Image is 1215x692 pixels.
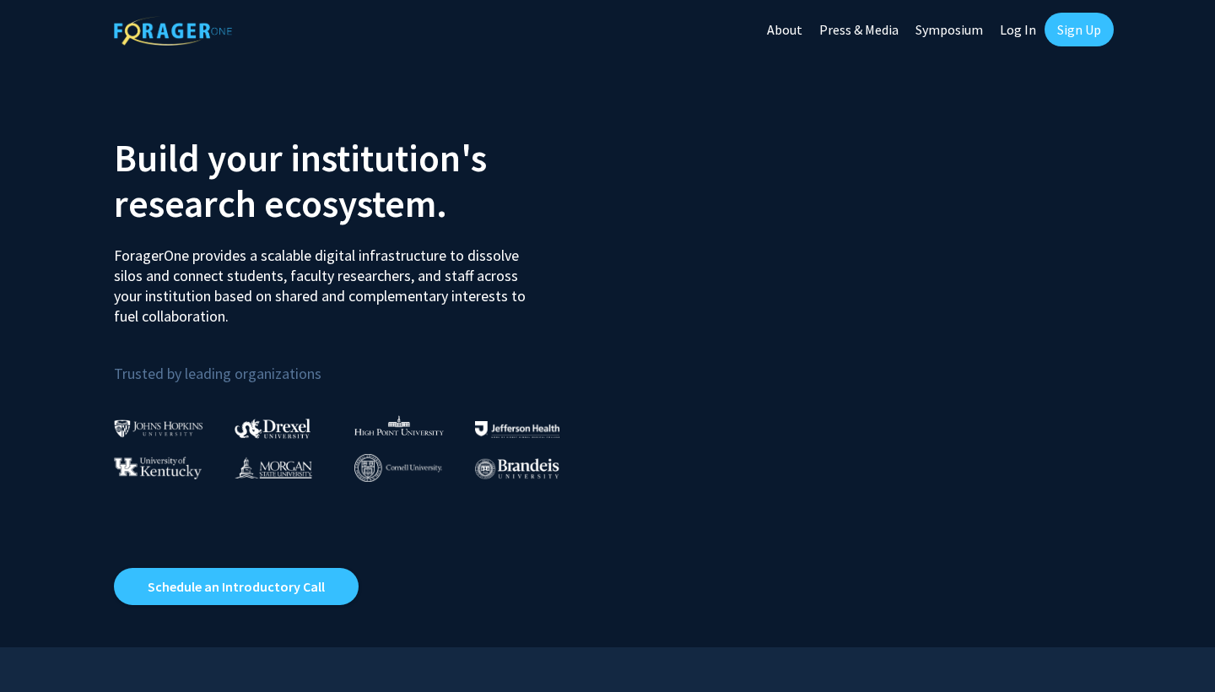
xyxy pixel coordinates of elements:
[114,135,595,226] h2: Build your institution's research ecosystem.
[354,454,442,482] img: Cornell University
[114,233,537,327] p: ForagerOne provides a scalable digital infrastructure to dissolve silos and connect students, fac...
[114,340,595,387] p: Trusted by leading organizations
[1045,13,1114,46] a: Sign Up
[475,421,559,437] img: Thomas Jefferson University
[114,568,359,605] a: Opens in a new tab
[114,457,202,479] img: University of Kentucky
[114,16,232,46] img: ForagerOne Logo
[354,415,444,435] img: High Point University
[1143,616,1202,679] iframe: Chat
[235,457,312,478] img: Morgan State University
[235,419,310,438] img: Drexel University
[475,458,559,479] img: Brandeis University
[114,419,203,437] img: Johns Hopkins University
